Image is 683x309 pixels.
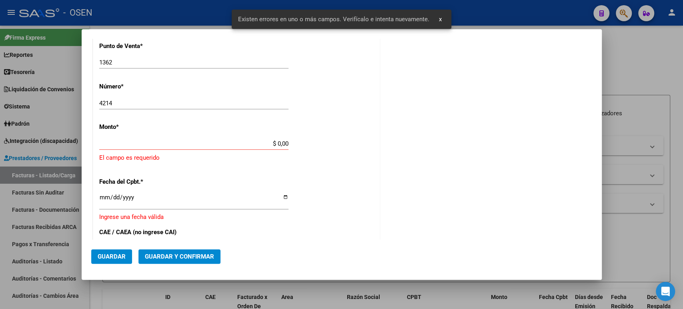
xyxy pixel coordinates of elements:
p: Fecha del Cpbt. [99,177,182,187]
span: x [439,16,442,23]
p: Ingrese una fecha válida [99,213,374,222]
button: Guardar y Confirmar [138,249,220,264]
p: El campo es requerido [99,153,374,163]
span: Existen errores en uno o más campos. Verifícalo e intenta nuevamente. [238,15,429,23]
button: Guardar [91,249,132,264]
p: Punto de Venta [99,42,182,51]
div: Open Intercom Messenger [656,282,675,301]
p: Monto [99,122,182,132]
p: CAE / CAEA (no ingrese CAI) [99,228,182,237]
p: Número [99,82,182,91]
button: x [433,12,448,26]
span: Guardar y Confirmar [145,253,214,260]
span: Guardar [98,253,126,260]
